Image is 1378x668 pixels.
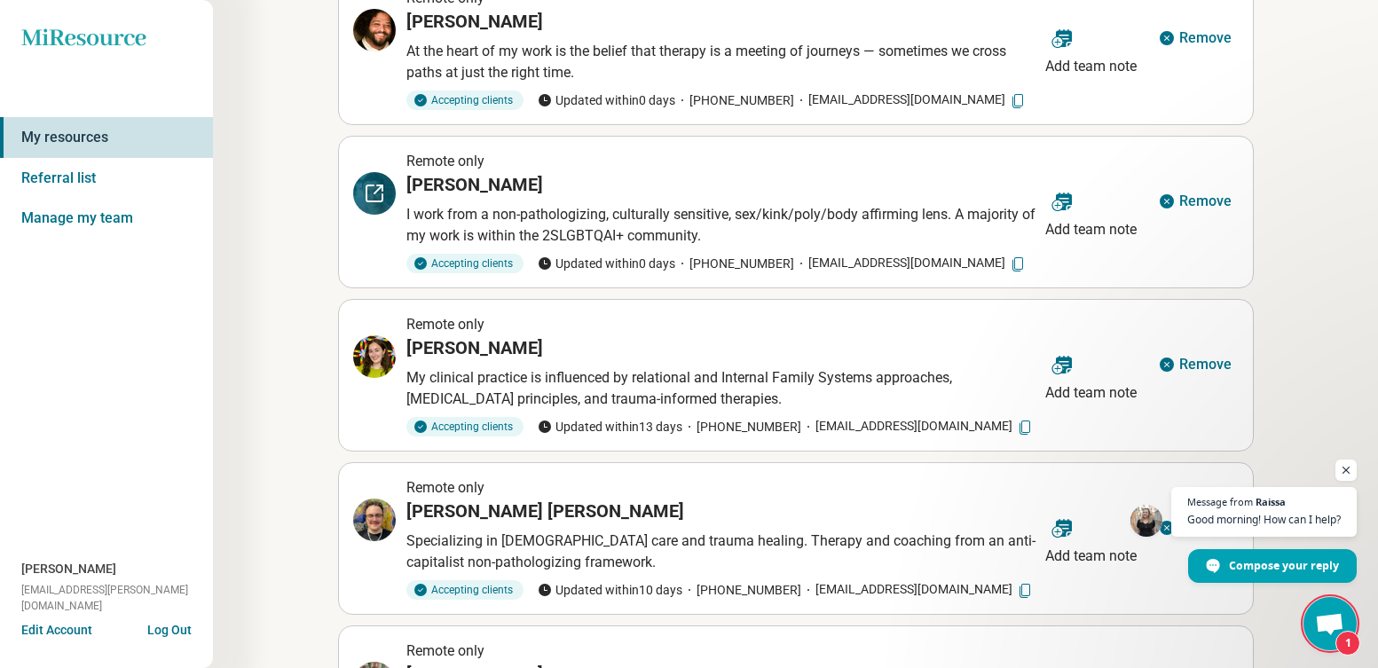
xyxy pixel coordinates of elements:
span: 1 [1335,631,1360,656]
span: [PHONE_NUMBER] [682,418,801,436]
div: Accepting clients [406,417,524,436]
div: Open chat [1303,597,1357,650]
button: Remove [1151,343,1239,386]
span: [PHONE_NUMBER] [675,255,794,273]
button: Log Out [147,621,192,635]
h3: [PERSON_NAME] [406,172,543,197]
button: Add team note [1038,343,1144,407]
span: Good morning! How can I help? [1187,511,1341,528]
button: Edit Account [21,621,92,640]
span: Remote only [406,316,484,333]
span: Updated within 10 days [538,581,682,600]
p: I work from a non-pathologizing, culturally sensitive, sex/kink/poly/body affirming lens. A major... [406,204,1038,247]
span: [PERSON_NAME] [21,560,116,578]
span: [EMAIL_ADDRESS][DOMAIN_NAME] [801,580,1034,599]
div: Accepting clients [406,580,524,600]
p: At the heart of my work is the belief that therapy is a meeting of journeys — sometimes we cross ... [406,41,1038,83]
span: Updated within 13 days [538,418,682,436]
span: Compose your reply [1229,550,1339,581]
span: Remote only [406,642,484,659]
h3: [PERSON_NAME] [406,335,543,360]
p: My clinical practice is influenced by relational and Internal Family Systems approaches, [MEDICAL... [406,367,1038,410]
button: Remove [1151,17,1239,59]
button: Add team note [1038,507,1144,570]
span: [PHONE_NUMBER] [675,91,794,110]
div: Accepting clients [406,90,524,110]
span: [PHONE_NUMBER] [682,581,801,600]
h3: [PERSON_NAME] [406,9,543,34]
span: Remote only [406,479,484,496]
span: Message from [1187,497,1253,507]
span: [EMAIL_ADDRESS][DOMAIN_NAME] [794,254,1027,272]
h3: [PERSON_NAME] [PERSON_NAME] [406,499,684,523]
span: [EMAIL_ADDRESS][PERSON_NAME][DOMAIN_NAME] [21,582,213,614]
span: [EMAIL_ADDRESS][DOMAIN_NAME] [794,90,1027,109]
p: Specializing in [DEMOGRAPHIC_DATA] care and trauma healing. Therapy and coaching from an anti-cap... [406,530,1038,573]
button: Remove [1151,180,1239,223]
span: Updated within 0 days [538,255,675,273]
span: Raissa [1256,497,1286,507]
button: Add team note [1038,180,1144,244]
button: Add team note [1038,17,1144,81]
span: Remote only [406,153,484,169]
div: Accepting clients [406,254,524,273]
span: [EMAIL_ADDRESS][DOMAIN_NAME] [801,417,1034,436]
span: Updated within 0 days [538,91,675,110]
